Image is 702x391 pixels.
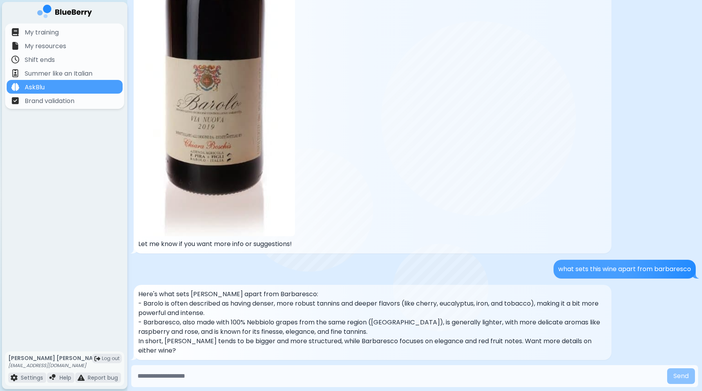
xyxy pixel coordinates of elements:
[11,83,19,91] img: file icon
[11,374,18,381] img: file icon
[25,42,66,51] p: My resources
[138,290,607,299] p: Here's what sets [PERSON_NAME] apart from Barbaresco:
[25,28,59,37] p: My training
[37,5,92,21] img: company logo
[667,368,695,384] button: Send
[102,355,119,362] span: Log out
[11,42,19,50] img: file icon
[11,56,19,63] img: file icon
[25,83,45,92] p: AskBlu
[138,337,607,355] p: In short, [PERSON_NAME] tends to be bigger and more structured, while Barbaresco focuses on elega...
[11,69,19,77] img: file icon
[94,356,100,362] img: logout
[49,374,56,381] img: file icon
[11,97,19,105] img: file icon
[11,28,19,36] img: file icon
[8,355,103,362] p: [PERSON_NAME] [PERSON_NAME]
[88,374,118,381] p: Report bug
[60,374,71,381] p: Help
[138,318,607,337] p: - Barbaresco, also made with 100% Nebbiolo grapes from the same region ([GEOGRAPHIC_DATA]), is ge...
[25,55,55,65] p: Shift ends
[558,264,691,274] p: what sets this wine apart from barbaresco
[25,96,74,106] p: Brand validation
[78,374,85,381] img: file icon
[25,69,92,78] p: Summer like an Italian
[138,299,607,318] p: - Barolo is often described as having denser, more robust tannins and deeper flavors (like cherry...
[21,374,43,381] p: Settings
[138,239,607,249] p: Let me know if you want more info or suggestions!
[8,362,103,369] p: [EMAIL_ADDRESS][DOMAIN_NAME]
